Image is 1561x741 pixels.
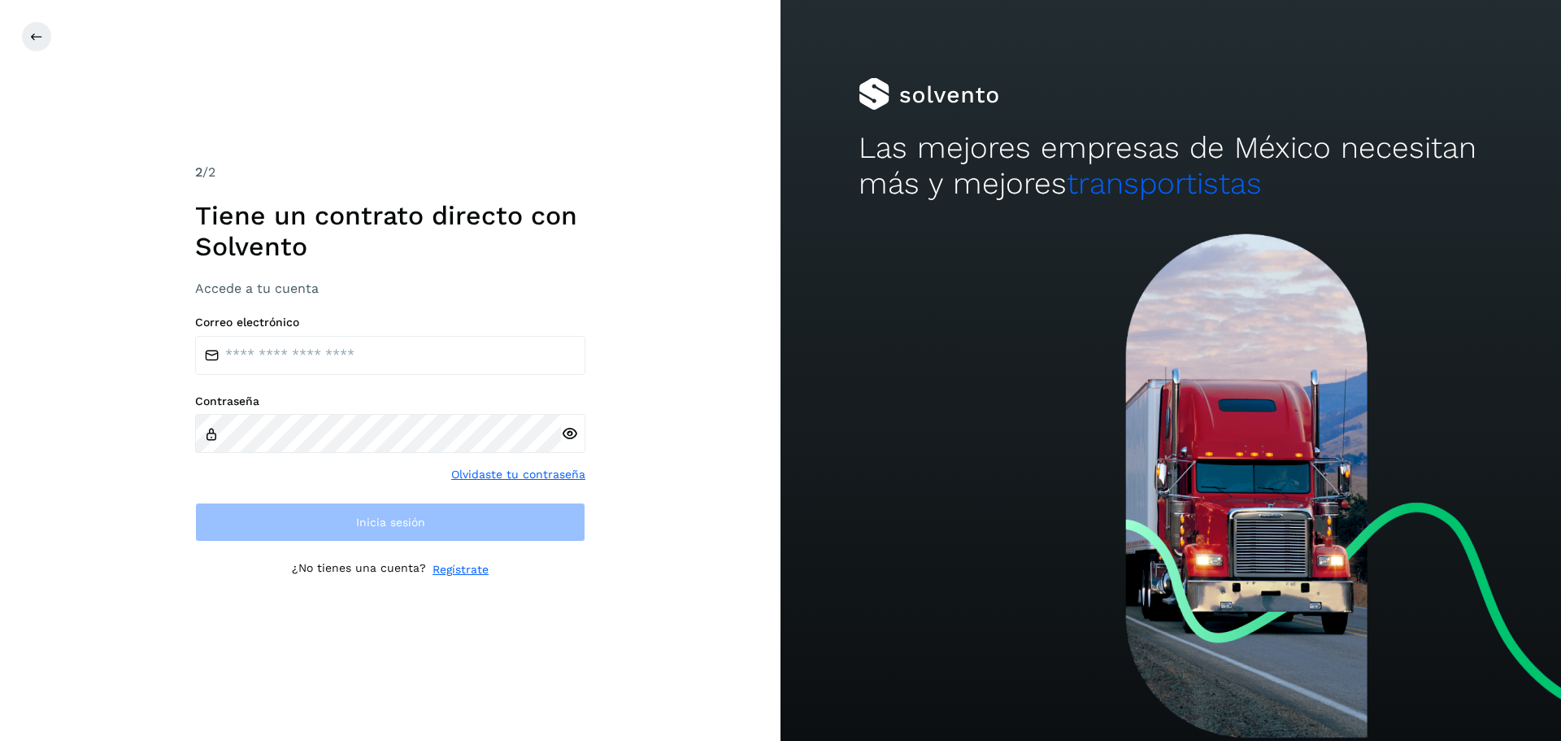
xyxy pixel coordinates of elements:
button: Inicia sesión [195,503,585,542]
label: Contraseña [195,394,585,408]
a: Olvidaste tu contraseña [451,466,585,483]
a: Regístrate [433,561,489,578]
span: 2 [195,164,202,180]
label: Correo electrónico [195,316,585,329]
div: /2 [195,163,585,182]
h3: Accede a tu cuenta [195,281,585,296]
span: Inicia sesión [356,517,425,528]
span: transportistas [1067,166,1262,201]
p: ¿No tienes una cuenta? [292,561,426,578]
h1: Tiene un contrato directo con Solvento [195,200,585,263]
h2: Las mejores empresas de México necesitan más y mejores [859,130,1483,203]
